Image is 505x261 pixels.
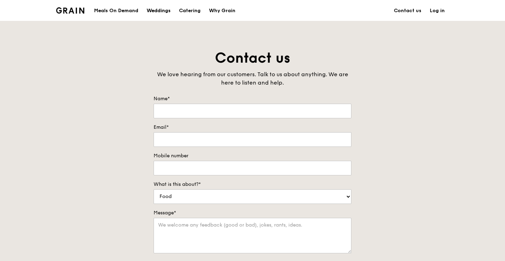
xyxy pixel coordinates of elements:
div: Why Grain [209,0,235,21]
div: Meals On Demand [94,0,138,21]
label: Email* [154,124,351,131]
img: Grain [56,7,84,14]
label: What is this about?* [154,181,351,188]
div: Weddings [147,0,171,21]
a: Why Grain [205,0,240,21]
a: Weddings [142,0,175,21]
label: Message* [154,209,351,216]
div: We love hearing from our customers. Talk to us about anything. We are here to listen and help. [154,70,351,87]
a: Log in [426,0,449,21]
label: Name* [154,95,351,102]
a: Catering [175,0,205,21]
h1: Contact us [154,49,351,68]
div: Catering [179,0,201,21]
label: Mobile number [154,152,351,159]
a: Contact us [390,0,426,21]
